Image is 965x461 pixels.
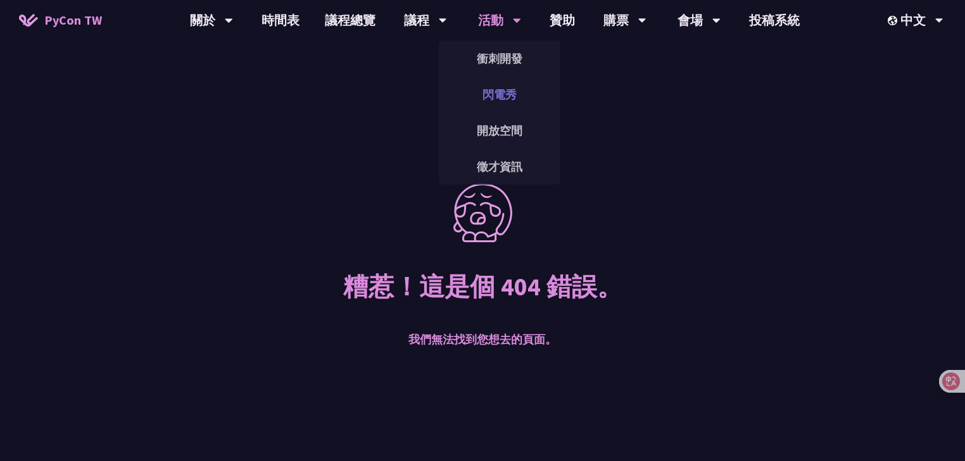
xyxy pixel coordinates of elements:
[408,305,557,348] p: 我們無法找到您想去的頁面。
[6,4,115,36] a: PyCon TW
[343,242,622,305] h2: 糟惹！這是個 404 錯誤。
[439,152,560,181] a: 徵才資訊
[439,116,560,145] a: 開放空間
[888,16,900,25] img: Locale Icon
[19,14,38,27] img: Home icon of PyCon TW 2025
[439,80,560,109] a: 閃電秀
[44,11,102,30] span: PyCon TW
[439,44,560,73] a: 衝刺開發
[453,183,512,242] img: Error picture of PyConTW 2021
